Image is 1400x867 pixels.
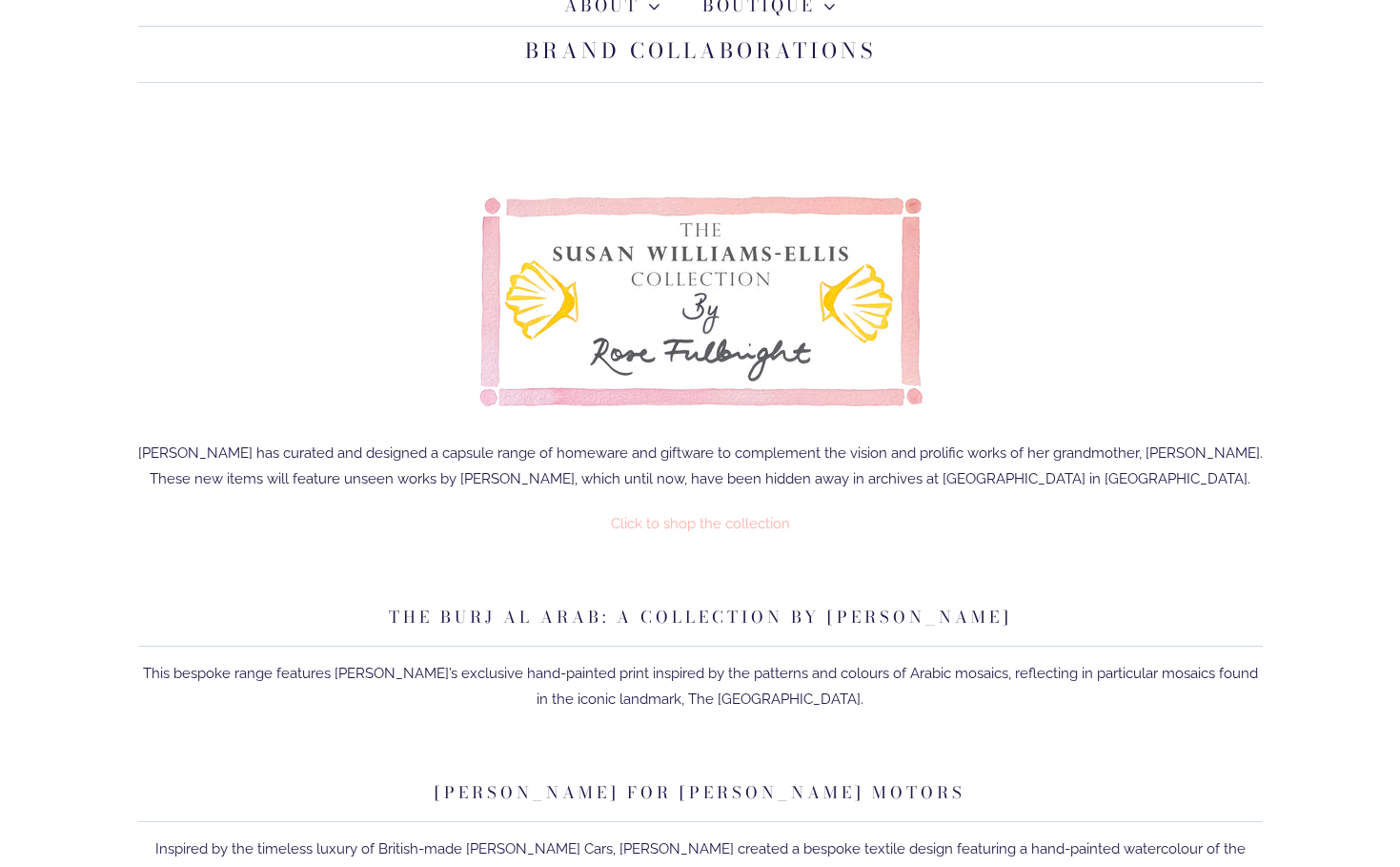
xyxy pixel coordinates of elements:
h3: [PERSON_NAME] for [PERSON_NAME] Motors [138,776,1263,822]
img: The Susan Williams-Ellis collection brand label [472,192,929,413]
a: Click to shop the collection [611,515,790,532]
p: [PERSON_NAME] has curated and designed a capsule range of homeware and giftware to complement the... [138,441,1263,492]
h3: The Burj Al Arab: A Collection by [PERSON_NAME] [138,601,1263,647]
h1: Brand Collaborations [138,27,1263,83]
p: This bespoke range features [PERSON_NAME]’s exclusive hand-painted print inspired by the patterns... [138,661,1263,712]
